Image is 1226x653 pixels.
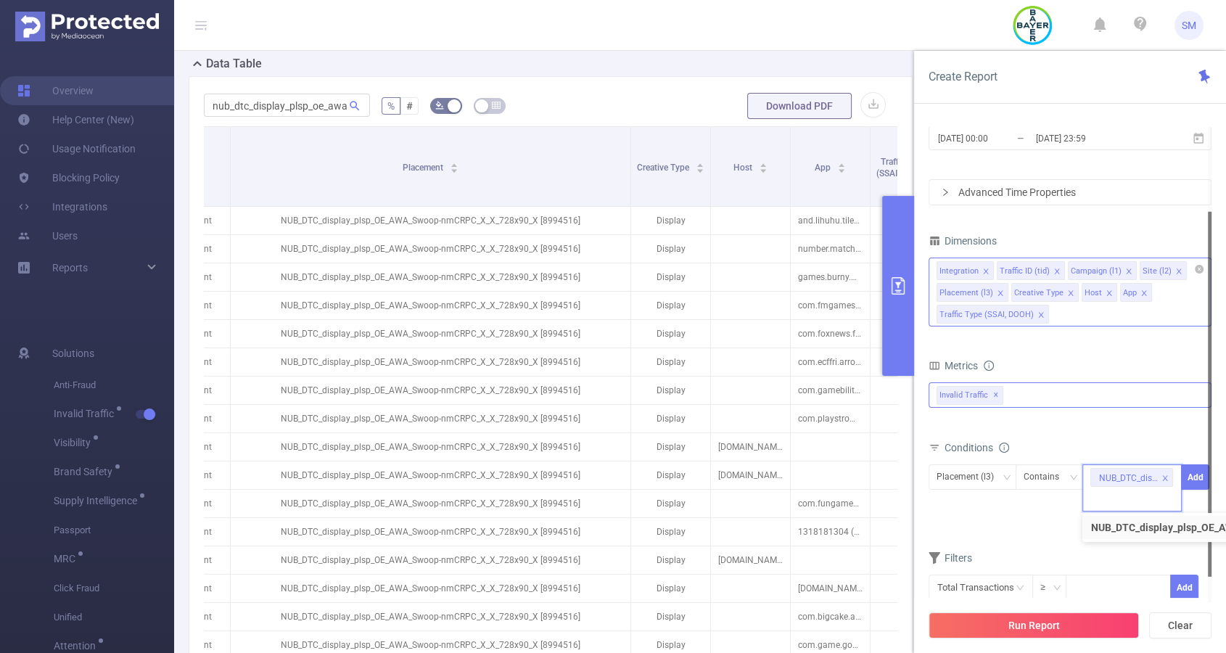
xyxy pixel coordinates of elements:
[1040,575,1056,599] div: ≥
[231,207,630,234] p: NUB_DTC_display_plsp_OE_AWA_Swoop-nmCRPC_X_X_728x90_X [8994516]
[231,433,630,461] p: NUB_DTC_display_plsp_OE_AWA_Swoop-nmCRPC_X_X_728x90_X [8994516]
[52,339,94,368] span: Solutions
[451,167,458,171] i: icon: caret-down
[815,163,833,173] span: App
[838,167,846,171] i: icon: caret-down
[791,603,870,631] p: com.bigcake.android.classicyatzy
[791,292,870,319] p: com.fmgames1.spades
[1098,469,1157,488] div: NUB_DTC_display_plsp_OE_AWA_Swoop-nmCRPC_X_X_728x90_X [8994516]
[791,377,870,404] p: com.gamebility.onet
[17,221,78,250] a: Users
[1069,473,1078,483] i: icon: down
[631,461,710,489] p: Display
[231,575,630,602] p: NUB_DTC_display_plsp_OE_AWA_Swoop-nmCRPC_X_X_728x90_X [8994516]
[837,161,846,170] div: Sort
[1085,284,1102,303] div: Host
[939,284,993,303] div: Placement (l3)
[1003,473,1011,483] i: icon: down
[1195,265,1204,274] i: icon: close-circle
[54,467,118,477] span: Brand Safety
[637,163,691,173] span: Creative Type
[231,546,630,574] p: NUB_DTC_display_plsp_OE_AWA_Swoop-nmCRPC_X_X_728x90_X [8994516]
[631,235,710,263] p: Display
[631,348,710,376] p: Display
[52,253,88,282] a: Reports
[1125,268,1132,276] i: icon: close
[631,292,710,319] p: Display
[791,348,870,376] p: com.ecffri.arrows
[1034,128,1152,148] input: End date
[231,490,630,517] p: NUB_DTC_display_plsp_OE_AWA_Swoop-nmCRPC_X_X_728x90_X [8994516]
[54,516,174,545] span: Passport
[406,100,413,112] span: #
[631,546,710,574] p: Display
[997,289,1004,298] i: icon: close
[1067,289,1074,298] i: icon: close
[937,283,1008,302] li: Placement (l3)
[52,262,88,274] span: Reports
[231,292,630,319] p: NUB_DTC_display_plsp_OE_AWA_Swoop-nmCRPC_X_X_728x90_X [8994516]
[929,70,997,83] span: Create Report
[15,12,159,41] img: Protected Media
[711,461,790,489] p: [DOMAIN_NAME]
[231,377,630,404] p: NUB_DTC_display_plsp_OE_AWA_Swoop-nmCRPC_X_X_728x90_X [8994516]
[1037,311,1045,320] i: icon: close
[696,167,704,171] i: icon: caret-down
[54,438,96,448] span: Visibility
[1140,289,1148,298] i: icon: close
[231,405,630,432] p: NUB_DTC_display_plsp_OE_AWA_Swoop-nmCRPC_X_X_728x90_X [8994516]
[231,320,630,348] p: NUB_DTC_display_plsp_OE_AWA_Swoop-nmCRPC_X_X_728x90_X [8994516]
[711,433,790,461] p: [DOMAIN_NAME]
[945,442,1009,453] span: Conditions
[631,490,710,517] p: Display
[937,305,1049,324] li: Traffic Type (SSAI, DOOH)
[631,433,710,461] p: Display
[631,405,710,432] p: Display
[1140,261,1187,280] li: Site (l2)
[231,518,630,546] p: NUB_DTC_display_plsp_OE_AWA_Swoop-nmCRPC_X_X_728x90_X [8994516]
[631,575,710,602] p: Display
[1024,465,1069,489] div: Contains
[929,612,1139,638] button: Run Report
[435,101,444,110] i: icon: bg-colors
[1082,283,1117,302] li: Host
[54,603,174,632] span: Unified
[231,263,630,291] p: NUB_DTC_display_plsp_OE_AWA_Swoop-nmCRPC_X_X_728x90_X [8994516]
[1143,262,1172,281] div: Site (l2)
[1011,283,1079,302] li: Creative Type
[206,55,262,73] h2: Data Table
[747,93,852,119] button: Download PDF
[993,387,999,404] span: ✕
[791,235,870,263] p: number.match.numbers.math.games.free.puzzle.digit
[17,192,107,221] a: Integrations
[791,405,870,432] p: com.playstrom.dop5
[17,105,134,134] a: Help Center (New)
[1161,475,1169,483] i: icon: close
[711,546,790,574] p: [DOMAIN_NAME]
[939,305,1034,324] div: Traffic Type (SSAI, DOOH)
[1014,284,1064,303] div: Creative Type
[54,408,119,419] span: Invalid Traffic
[997,261,1065,280] li: Traffic ID (tid)
[631,207,710,234] p: Display
[929,552,972,564] span: Filters
[759,161,768,170] div: Sort
[696,161,704,170] div: Sort
[631,320,710,348] p: Display
[982,268,990,276] i: icon: close
[937,261,994,280] li: Integration
[1175,268,1182,276] i: icon: close
[631,518,710,546] p: Display
[1053,268,1061,276] i: icon: close
[231,348,630,376] p: NUB_DTC_display_plsp_OE_AWA_Swoop-nmCRPC_X_X_728x90_X [8994516]
[631,377,710,404] p: Display
[984,361,994,371] i: icon: info-circle
[54,371,174,400] span: Anti-Fraud
[450,161,458,170] div: Sort
[1181,464,1209,490] button: Add
[791,575,870,602] p: [DOMAIN_NAME]
[1170,575,1198,600] button: Add
[1106,289,1113,298] i: icon: close
[937,128,1054,148] input: Start date
[791,320,870,348] p: com.foxnews.foxnews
